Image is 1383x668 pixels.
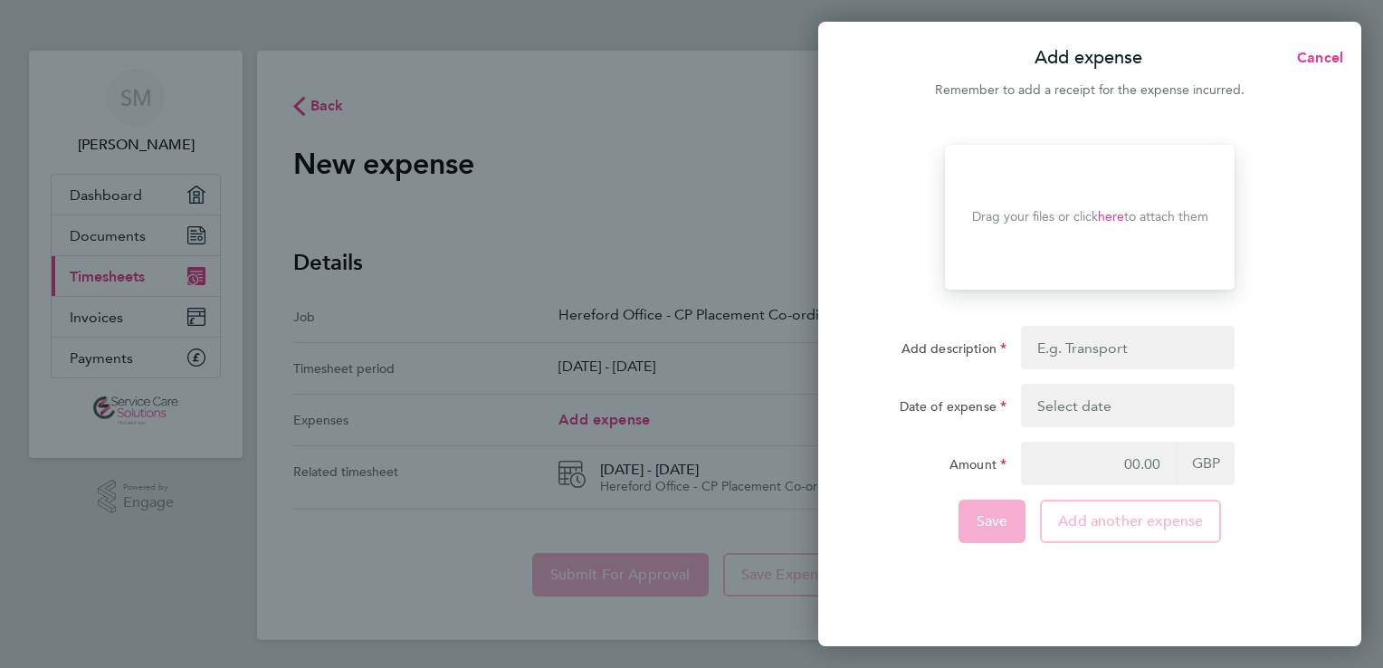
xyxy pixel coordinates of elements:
input: 00.00 [1021,442,1177,485]
div: Remember to add a receipt for the expense incurred. [818,80,1361,101]
p: Add expense [1035,45,1142,71]
span: Cancel [1292,49,1343,66]
p: Drag your files or click to attach them [972,208,1208,226]
input: E.g. Transport [1021,326,1235,369]
label: Add description [901,340,1006,362]
a: here [1098,209,1124,224]
span: GBP [1177,442,1235,485]
button: Cancel [1268,40,1361,76]
label: Date of expense [900,398,1006,420]
label: Amount [949,456,1006,478]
